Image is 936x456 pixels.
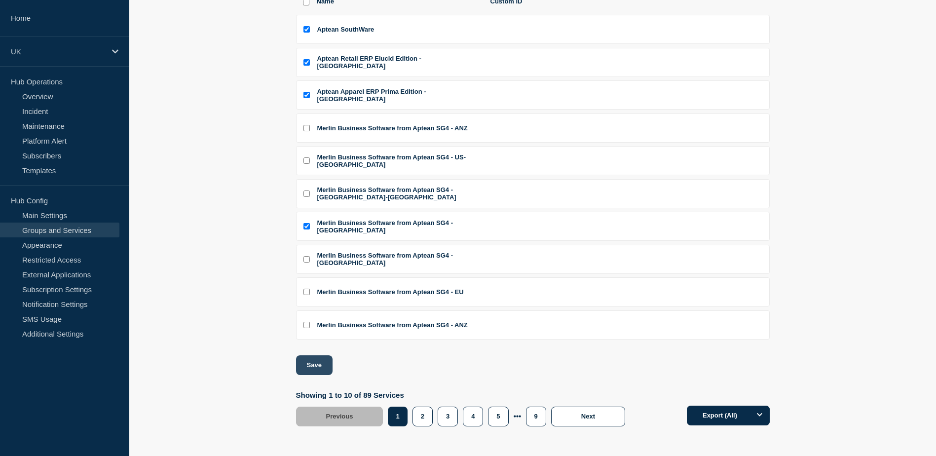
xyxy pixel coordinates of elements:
[317,55,421,70] span: Aptean Retail ERP Elucid Edition - [GEOGRAPHIC_DATA]
[317,321,468,329] span: Merlin Business Software from Aptean SG4 - ANZ
[326,413,353,420] span: Previous
[303,26,310,33] input: Aptean SouthWare checkbox
[388,407,407,426] button: 1
[303,157,310,164] input: Merlin Business Software from Aptean SG4 - US-West checkbox
[303,289,310,295] input: Merlin Business Software from Aptean SG4 - EU checkbox
[296,407,383,426] button: Previous
[303,256,310,263] input: Merlin Business Software from Aptean SG4 - Germany checkbox
[412,407,433,426] button: 2
[317,26,374,33] span: Aptean SouthWare
[317,153,466,168] span: Merlin Business Software from Aptean SG4 - US-[GEOGRAPHIC_DATA]
[438,407,458,426] button: 3
[581,413,595,420] span: Next
[303,125,310,131] input: Merlin Business Software from Aptean SG4 - ANZ checkbox
[303,322,310,328] input: Merlin Business Software from Aptean SG4 - ANZ checkbox
[317,252,453,266] span: Merlin Business Software from Aptean SG4 - [GEOGRAPHIC_DATA]
[11,47,106,56] p: UK
[303,92,310,98] input: Aptean Apparel ERP Prima Edition - UK checkbox
[687,406,770,425] button: Export (All)
[317,219,453,234] span: Merlin Business Software from Aptean SG4 - [GEOGRAPHIC_DATA]
[317,186,456,201] span: Merlin Business Software from Aptean SG4 - [GEOGRAPHIC_DATA]-[GEOGRAPHIC_DATA]
[303,190,310,197] input: Merlin Business Software from Aptean SG4 - US-East checkbox
[526,407,546,426] button: 9
[317,88,426,103] span: Aptean Apparel ERP Prima Edition - [GEOGRAPHIC_DATA]
[303,59,310,66] input: Aptean Retail ERP Elucid Edition - UK checkbox
[296,391,631,399] p: Showing 1 to 10 of 89 Services
[317,288,464,296] span: Merlin Business Software from Aptean SG4 - EU
[303,223,310,229] input: Merlin Business Software from Aptean SG4 - UK checkbox
[488,407,508,426] button: 5
[317,124,468,132] span: Merlin Business Software from Aptean SG4 - ANZ
[750,406,770,425] button: Options
[296,355,333,375] button: Save
[551,407,625,426] button: Next
[463,407,483,426] button: 4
